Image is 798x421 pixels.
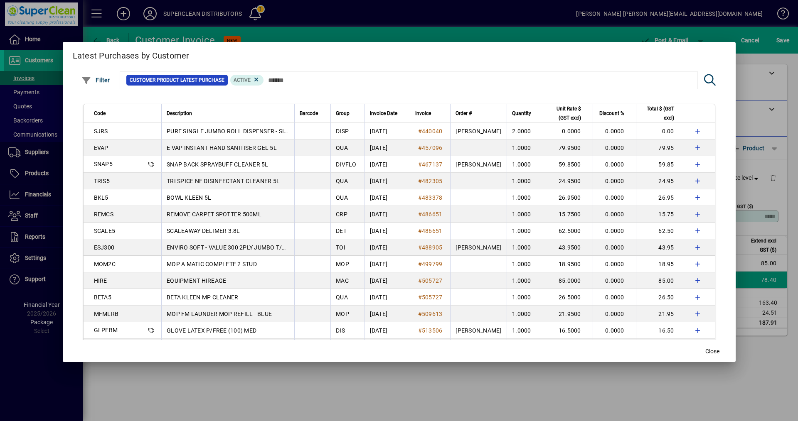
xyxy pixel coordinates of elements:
td: 1.0000 [507,206,543,223]
td: 29.95 [636,339,686,355]
span: # [418,211,422,218]
td: 43.95 [636,239,686,256]
span: # [418,261,422,267]
td: 0.0000 [593,189,636,206]
span: BKL5 [94,194,108,201]
td: 1.0000 [507,140,543,156]
td: 15.75 [636,206,686,223]
button: Close [699,344,726,359]
span: GLPFBM [94,327,118,333]
span: MOP A MATIC COMPLETE 2 STUD [167,261,257,267]
td: 18.95 [636,256,686,272]
td: 0.0000 [593,173,636,189]
td: 59.85 [636,156,686,173]
span: Quantity [512,109,531,118]
span: # [418,144,422,151]
span: # [418,327,422,334]
span: MOP [336,311,349,317]
td: 16.5000 [543,322,593,339]
span: HIRE [94,277,107,284]
span: Order # [456,109,472,118]
a: #482305 [415,176,446,186]
span: DIS [336,327,345,334]
span: Active [234,77,251,83]
td: 0.00 [636,123,686,140]
td: 0.0000 [593,272,636,289]
span: 483378 [422,194,443,201]
td: 1.0000 [507,256,543,272]
td: 0.0000 [593,156,636,173]
td: [PERSON_NAME] [450,239,506,256]
span: 486651 [422,211,443,218]
a: #505727 [415,276,446,285]
span: MFMLRB [94,311,119,317]
span: # [418,228,422,234]
div: Total $ (GST excl) [641,104,682,122]
span: # [418,161,422,168]
span: PURE SINGLE JUMBO ROLL DISPENSER - SILVER [167,128,298,135]
td: 1.0000 [507,289,543,306]
span: DIVFLO [336,161,357,168]
td: 21.95 [636,306,686,322]
span: TRIS5 [94,178,110,184]
td: 26.9500 [543,189,593,206]
a: #486651 [415,210,446,219]
td: 62.50 [636,223,686,239]
span: SNAP5 [94,161,113,167]
span: 482305 [422,178,443,184]
td: 24.95 [636,173,686,189]
td: 1.0000 [507,189,543,206]
td: [DATE] [365,189,410,206]
span: Filter [81,77,110,83]
span: Customer Product Latest Purchase [130,76,224,84]
td: [DATE] [365,322,410,339]
td: 0.0000 [593,140,636,156]
span: # [418,178,422,184]
span: CRP [336,211,347,218]
div: Code [94,109,157,118]
span: DISP [336,128,349,135]
td: 26.95 [636,189,686,206]
mat-chip: Product Activation Status: Active [230,75,264,86]
td: 26.5000 [543,289,593,306]
a: #486651 [415,226,446,235]
span: REMCS [94,211,113,218]
td: 16.50 [636,322,686,339]
td: 0.0000 [593,239,636,256]
span: Discount % [599,109,624,118]
td: [DATE] [365,272,410,289]
span: Unit Rate $ (GST excl) [548,104,581,122]
td: 0.0000 [593,306,636,322]
span: EVAP [94,144,108,151]
td: 1.0000 [507,173,543,189]
a: #440040 [415,127,446,136]
span: 467137 [422,161,443,168]
span: SJRS [94,128,108,135]
span: Close [705,347,719,356]
span: SCALE5 [94,228,116,234]
a: #505727 [415,293,446,302]
td: 1.0000 [507,322,543,339]
span: # [418,294,422,301]
span: 505727 [422,294,443,301]
div: Invoice [415,109,446,118]
span: BOWL KLEEN 5L [167,194,211,201]
span: GLOVE LATEX P/FREE (100) MED [167,327,256,334]
span: BETA5 [94,294,111,301]
span: 505727 [422,277,443,284]
td: 2.0000 [507,123,543,140]
td: 24.9500 [543,173,593,189]
td: 26.50 [636,289,686,306]
td: 1.0000 [507,306,543,322]
span: QUA [336,178,348,184]
td: 18.9500 [543,256,593,272]
a: #467137 [415,160,446,169]
span: 513506 [422,327,443,334]
a: #457096 [415,143,446,152]
td: 0.0000 [593,123,636,140]
span: Barcode [300,109,318,118]
span: ENVIRO SOFT - VALUE 300 2PLY JUMBO T/ROLLS. (8) Now L7006 [167,244,343,251]
span: MOM2C [94,261,116,267]
div: Description [167,109,289,118]
div: Quantity [512,109,539,118]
